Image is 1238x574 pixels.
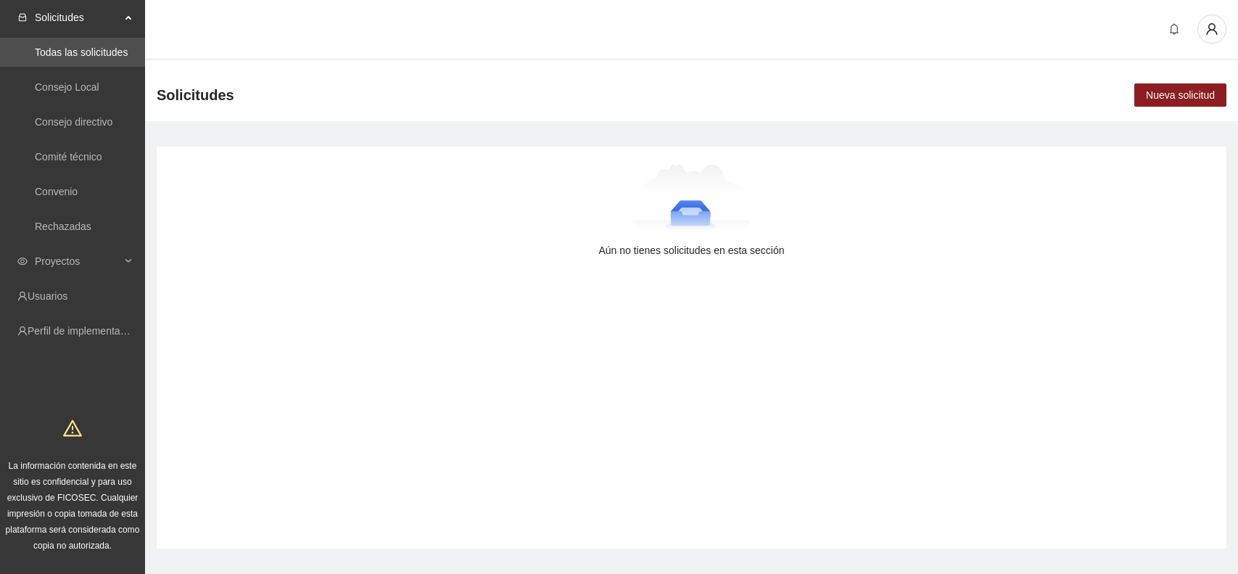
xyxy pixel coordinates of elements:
[17,256,28,266] span: eye
[1163,23,1185,35] span: bell
[35,151,102,163] a: Comité técnico
[1146,87,1215,103] span: Nueva solicitud
[35,81,99,93] a: Consejo Local
[35,116,112,128] a: Consejo directivo
[1163,17,1186,41] button: bell
[1198,22,1226,36] span: user
[180,242,1203,258] div: Aún no tienes solicitudes en esta sección
[17,12,28,22] span: inbox
[157,83,234,107] span: Solicitudes
[28,290,67,302] a: Usuarios
[6,461,140,551] span: La información contenida en este sitio es confidencial y para uso exclusivo de FICOSEC. Cualquier...
[35,247,120,276] span: Proyectos
[63,419,82,438] span: warning
[28,325,141,337] a: Perfil de implementadora
[35,186,78,197] a: Convenio
[1134,83,1226,107] button: Nueva solicitud
[35,46,128,58] a: Todas las solicitudes
[35,3,120,32] span: Solicitudes
[1197,15,1226,44] button: user
[632,164,751,237] img: Aún no tienes solicitudes en esta sección
[35,221,91,232] a: Rechazadas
